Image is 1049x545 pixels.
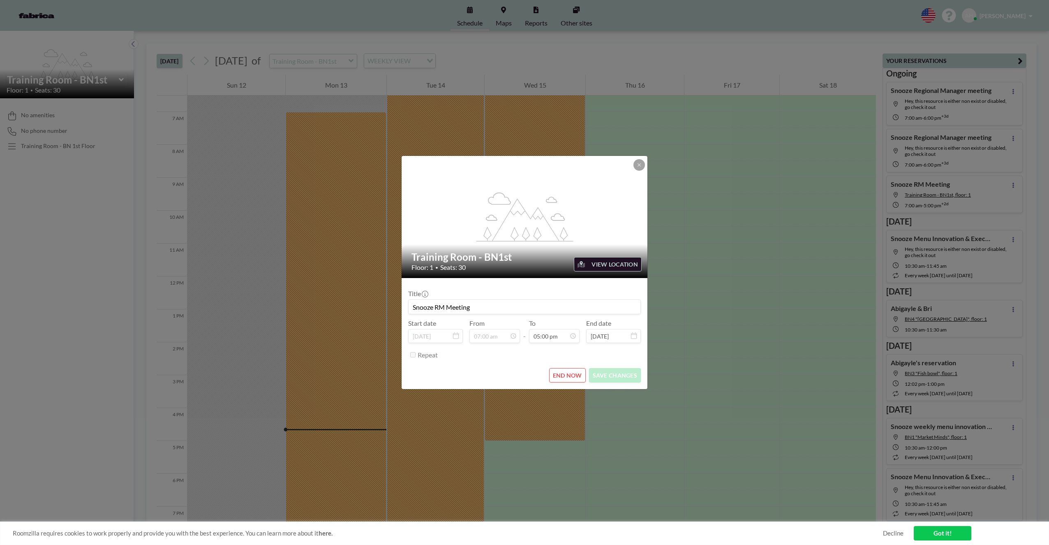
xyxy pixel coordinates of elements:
[883,529,903,537] a: Decline
[13,529,883,537] span: Roomzilla requires cookies to work properly and provide you with the best experience. You can lea...
[408,290,427,298] label: Title
[549,368,586,383] button: END NOW
[574,257,642,271] button: VIEW LOCATION
[914,526,971,540] a: Got it!
[411,263,433,271] span: Floor: 1
[440,263,466,271] span: Seats: 30
[319,529,333,537] a: here.
[435,264,438,271] span: •
[476,192,573,241] g: flex-grow: 1.2;
[409,300,640,314] input: (No title)
[523,322,526,340] span: -
[589,368,641,383] button: SAVE CHANGES
[411,251,638,263] h2: Training Room - BN1st
[418,351,438,359] label: Repeat
[529,319,536,327] label: To
[469,319,485,327] label: From
[586,319,611,327] label: End date
[408,319,436,327] label: Start date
